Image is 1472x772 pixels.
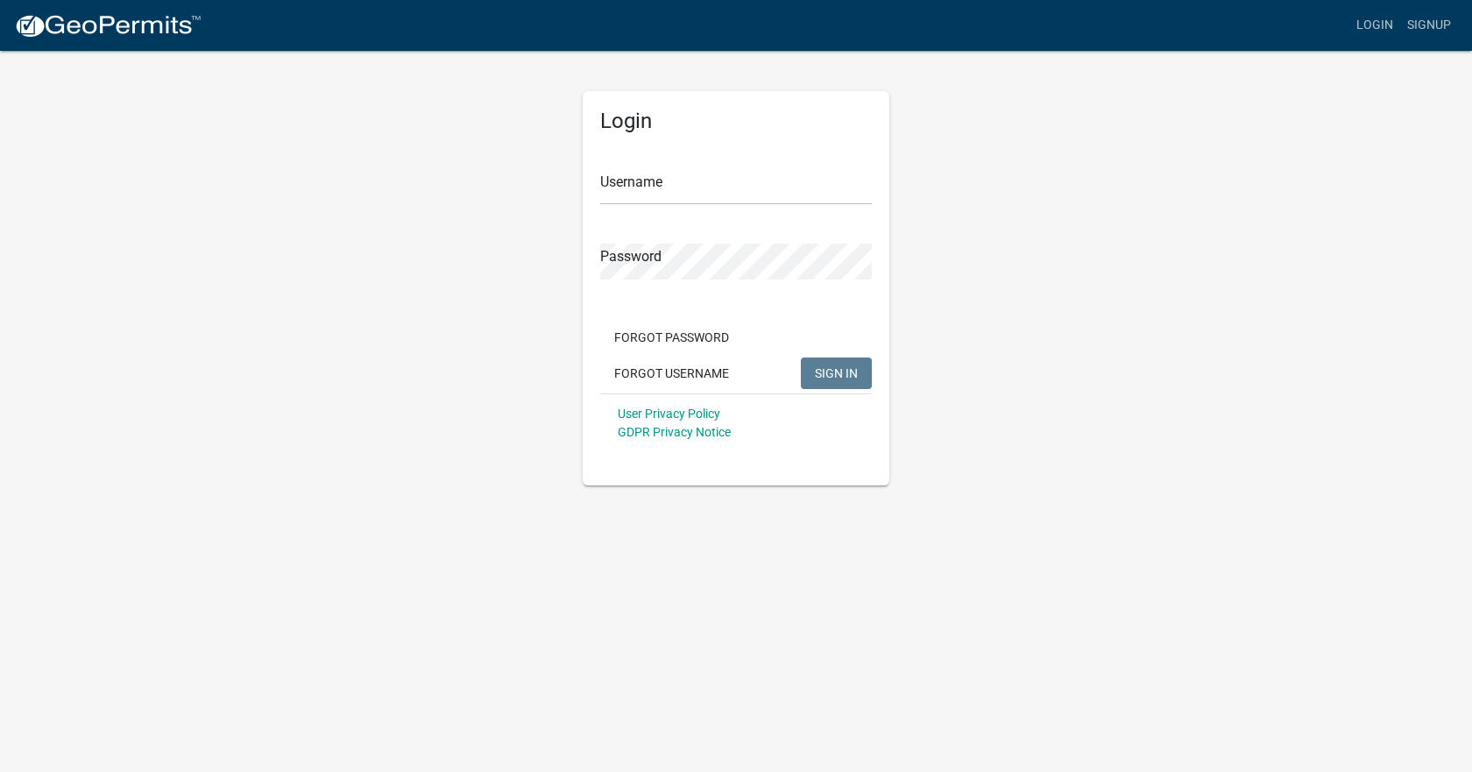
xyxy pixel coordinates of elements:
h5: Login [600,109,872,134]
a: GDPR Privacy Notice [618,425,731,439]
button: Forgot Password [600,322,743,353]
span: SIGN IN [815,365,858,379]
a: User Privacy Policy [618,407,720,421]
button: SIGN IN [801,358,872,389]
a: Signup [1400,9,1458,42]
button: Forgot Username [600,358,743,389]
a: Login [1349,9,1400,42]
